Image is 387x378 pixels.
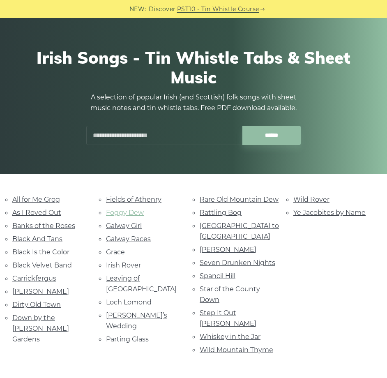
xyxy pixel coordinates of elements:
[12,261,72,269] a: Black Velvet Band
[200,333,260,341] a: Whiskey in the Jar
[106,274,177,293] a: Leaving of [GEOGRAPHIC_DATA]
[200,246,256,254] a: [PERSON_NAME]
[200,209,242,217] a: Rattling Bog
[12,209,61,217] a: As I Roved Out
[12,314,69,343] a: Down by the [PERSON_NAME] Gardens
[16,48,371,87] h1: Irish Songs - Tin Whistle Tabs & Sheet Music
[12,196,60,203] a: All for Me Grog
[200,309,256,327] a: Step It Out [PERSON_NAME]
[106,209,144,217] a: Foggy Dew
[200,346,273,354] a: Wild Mountain Thyme
[106,261,141,269] a: Irish Rover
[12,274,56,282] a: Carrickfergus
[293,196,329,203] a: Wild Rover
[149,5,176,14] span: Discover
[12,301,61,309] a: Dirty Old Town
[106,196,161,203] a: Fields of Athenry
[200,285,260,304] a: Star of the County Down
[12,248,69,256] a: Black Is the Color
[106,235,151,243] a: Galway Races
[293,209,366,217] a: Ye Jacobites by Name
[200,272,235,280] a: Spancil Hill
[12,235,62,243] a: Black And Tans
[106,335,149,343] a: Parting Glass
[177,5,259,14] a: PST10 - Tin Whistle Course
[200,222,279,240] a: [GEOGRAPHIC_DATA] to [GEOGRAPHIC_DATA]
[12,222,75,230] a: Banks of the Roses
[106,248,125,256] a: Grace
[106,311,167,330] a: [PERSON_NAME]’s Wedding
[83,92,304,113] p: A selection of popular Irish (and Scottish) folk songs with sheet music notes and tin whistle tab...
[200,259,275,267] a: Seven Drunken Nights
[129,5,146,14] span: NEW:
[106,298,152,306] a: Loch Lomond
[106,222,142,230] a: Galway Girl
[200,196,279,203] a: Rare Old Mountain Dew
[12,288,69,295] a: [PERSON_NAME]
